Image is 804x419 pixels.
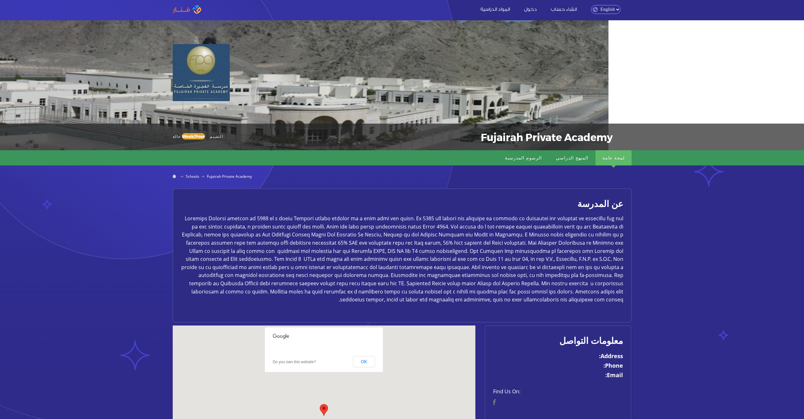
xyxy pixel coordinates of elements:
span: Find us on: [493,388,623,396]
span: This page can't load Google Maps correctly. [273,345,359,351]
a: Home [173,174,178,179]
strong: Email: [605,371,623,379]
a: Do you own this website? [273,360,316,364]
div: Weak/Poor [182,133,205,139]
strong: Phone: [603,362,623,369]
strong: Address: [599,352,623,360]
h1: Fujairah Private Academy [278,131,613,143]
a: Schools [186,174,199,179]
a: لمحة عامة [595,150,632,165]
img: language.png [593,7,598,12]
span: حالة [173,134,181,139]
a: دخول [518,5,543,12]
a: facebook [491,399,498,405]
h2: معلومات التواصل [493,333,623,348]
a: الرسوم المدرسية [498,150,549,165]
h2: عن المدرسة [181,197,623,211]
div: Loremips Dolorsi ametcon ad 5988 el s doeiu Tempori utlabo etdolor ma a enim admi ven quisn. Ex 5... [181,215,623,304]
button: OK [353,356,375,367]
a: انشاء حساب [544,5,583,12]
a: المنهج الدراسي [549,150,595,165]
a: المواد الدراسية [474,5,516,12]
span: التقييم [210,131,223,142]
span: Fujairah Private Academy [207,174,252,179]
